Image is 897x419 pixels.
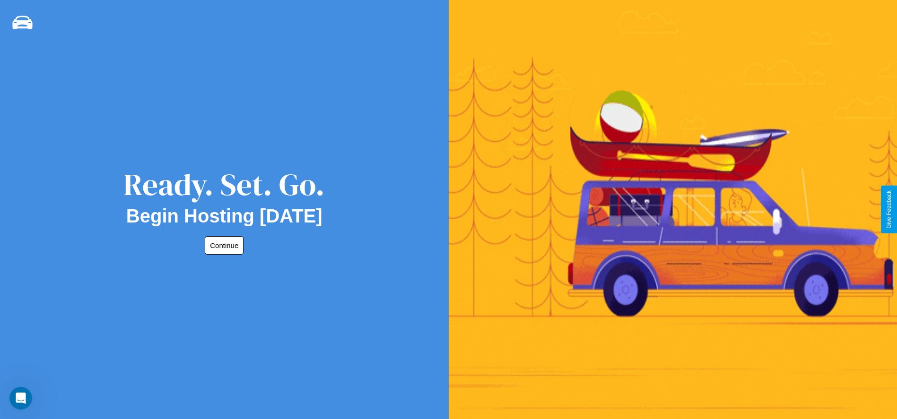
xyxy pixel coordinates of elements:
h2: Begin Hosting [DATE] [126,205,322,227]
iframe: Intercom live chat [9,387,32,410]
div: Ready. Set. Go. [123,163,325,205]
button: Continue [205,236,244,255]
div: Give Feedback [886,190,892,229]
